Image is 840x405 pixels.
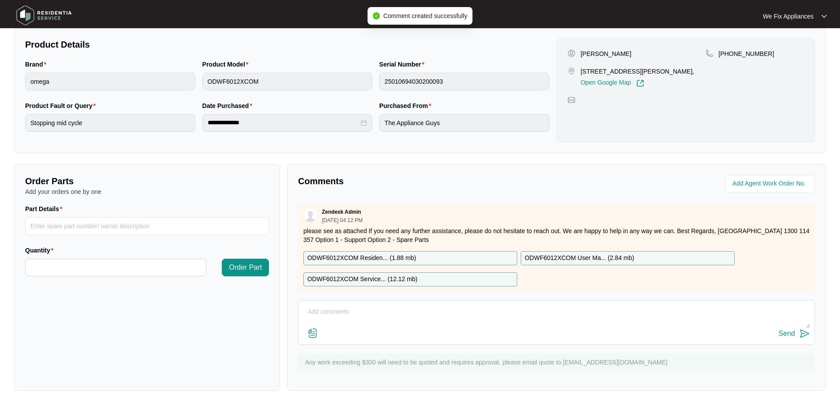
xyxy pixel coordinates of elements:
p: [STREET_ADDRESS][PERSON_NAME], [581,67,694,76]
input: Quantity [26,259,206,276]
img: map-pin [706,49,713,57]
p: [DATE] 04:12 PM [322,218,362,223]
p: ODWF6012XCOM User Ma... ( 2.84 mb ) [525,253,634,263]
label: Serial Number [379,60,428,69]
button: Order Part [222,259,269,276]
label: Product Fault or Query [25,101,99,110]
p: please see as attached If you need any further assistance, please do not hesitate to reach out. W... [303,227,810,244]
img: residentia service logo [13,2,75,29]
span: Order Part [229,262,262,273]
label: Date Purchased [202,101,256,110]
a: Open Google Map [581,79,644,87]
p: Any work exceeding $300 will need to be quoted and requires approval, please email quote to [EMAI... [305,358,810,367]
input: Part Details [25,217,269,235]
p: ODWF6012XCOM Service... ( 12.12 mb ) [307,275,418,284]
img: user.svg [304,209,317,222]
label: Purchased From [379,101,435,110]
input: Product Fault or Query [25,114,195,132]
img: map-pin [567,96,575,104]
img: user-pin [567,49,575,57]
img: dropdown arrow [821,14,827,19]
p: [PERSON_NAME] [581,49,631,58]
input: Serial Number [379,73,549,90]
img: map-pin [567,67,575,75]
p: ODWF6012XCOM Residen... ( 1.88 mb ) [307,253,416,263]
input: Date Purchased [208,118,359,127]
input: Product Model [202,73,373,90]
p: Comments [298,175,550,187]
img: send-icon.svg [799,328,810,339]
p: [PHONE_NUMBER] [719,49,774,58]
div: Send [779,330,795,338]
span: check-circle [373,12,380,19]
label: Product Model [202,60,252,69]
label: Part Details [25,204,66,213]
button: Send [779,328,810,340]
input: Add Agent Work Order No. [732,178,810,189]
img: file-attachment-doc.svg [307,328,318,338]
p: Add your orders one by one [25,187,269,196]
label: Quantity [25,246,57,255]
p: Order Parts [25,175,269,187]
p: We Fix Appliances [763,12,814,21]
p: Product Details [25,38,549,51]
input: Purchased From [379,114,549,132]
img: Link-External [636,79,644,87]
p: Zendesk Admin [322,208,361,216]
label: Brand [25,60,50,69]
input: Brand [25,73,195,90]
span: Comment created successfully [383,12,467,19]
